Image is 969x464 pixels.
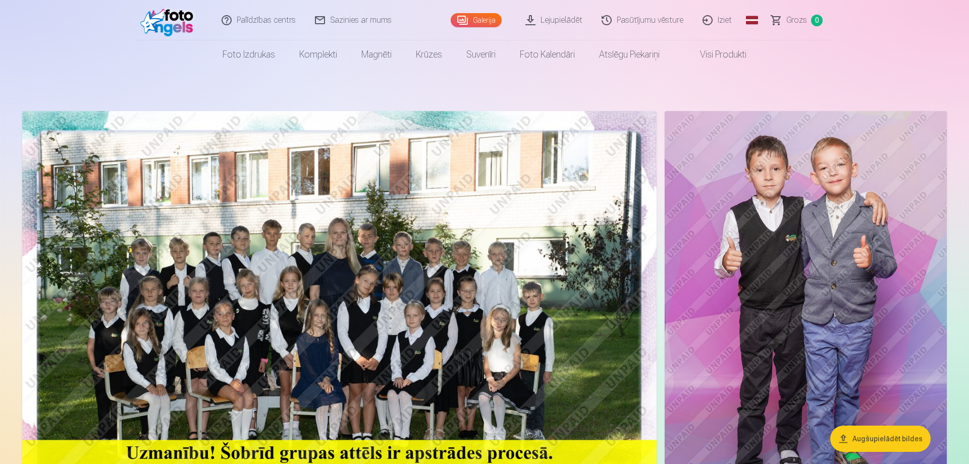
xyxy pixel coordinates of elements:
[140,4,198,36] img: /fa1
[210,40,287,69] a: Foto izdrukas
[786,14,807,26] span: Grozs
[587,40,672,69] a: Atslēgu piekariņi
[508,40,587,69] a: Foto kalendāri
[830,426,931,452] button: Augšupielādēt bildes
[451,13,502,27] a: Galerija
[672,40,759,69] a: Visi produkti
[349,40,404,69] a: Magnēti
[404,40,454,69] a: Krūzes
[287,40,349,69] a: Komplekti
[454,40,508,69] a: Suvenīri
[811,15,823,26] span: 0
